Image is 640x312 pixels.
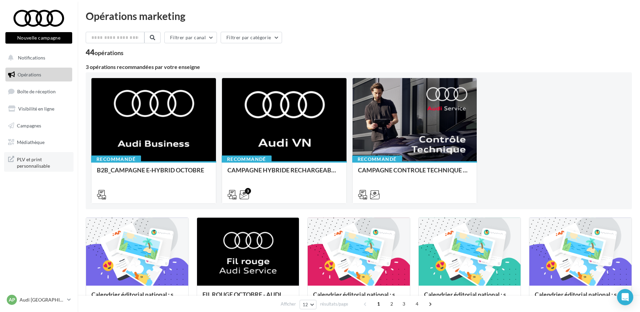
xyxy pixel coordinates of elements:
span: Notifications [18,55,45,61]
div: Calendrier éditorial national : semaine du 08.09 au 14.09 [535,291,626,305]
div: FIL ROUGE OCTOBRE - AUDI SERVICE [202,291,294,305]
button: 12 [300,300,317,309]
div: B2B_CAMPAGNE E-HYBRID OCTOBRE [97,167,211,180]
span: PLV et print personnalisable [17,155,69,169]
span: résultats/page [320,301,348,307]
button: Nouvelle campagne [5,32,72,44]
div: CAMPAGNE HYBRIDE RECHARGEABLE [227,167,341,180]
span: 3 [398,298,409,309]
div: CAMPAGNE CONTROLE TECHNIQUE 25€ OCTOBRE [358,167,472,180]
a: Médiathèque [4,135,74,149]
button: Filtrer par canal [164,32,217,43]
a: Visibilité en ligne [4,102,74,116]
div: opérations [94,50,123,56]
span: 2 [386,298,397,309]
a: Opérations [4,68,74,82]
p: Audi [GEOGRAPHIC_DATA] 16 [20,296,64,303]
div: 44 [86,49,123,56]
span: AP [9,296,15,303]
span: Opérations [18,72,41,77]
span: 4 [412,298,422,309]
div: Calendrier éditorial national : semaine du 22.09 au 28.09 [313,291,405,305]
div: 3 opérations recommandées par votre enseigne [86,64,632,70]
button: Filtrer par catégorie [221,32,282,43]
span: Médiathèque [17,139,45,145]
div: Opérations marketing [86,11,632,21]
a: Campagnes [4,119,74,133]
div: Recommandé [352,155,402,163]
span: Visibilité en ligne [18,106,54,112]
span: 1 [373,298,384,309]
span: 12 [303,302,308,307]
span: Campagnes [17,122,41,128]
div: Recommandé [91,155,141,163]
div: Calendrier éditorial national : semaine du 29.09 au 05.10 [91,291,183,305]
span: Afficher [281,301,296,307]
div: Recommandé [222,155,272,163]
button: Notifications [4,51,71,65]
div: 3 [245,188,251,194]
span: Boîte de réception [17,89,56,94]
a: Boîte de réception [4,84,74,99]
div: Calendrier éditorial national : semaine du 15.09 au 21.09 [424,291,516,305]
a: AP Audi [GEOGRAPHIC_DATA] 16 [5,293,72,306]
a: PLV et print personnalisable [4,152,74,172]
div: Open Intercom Messenger [617,289,633,305]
